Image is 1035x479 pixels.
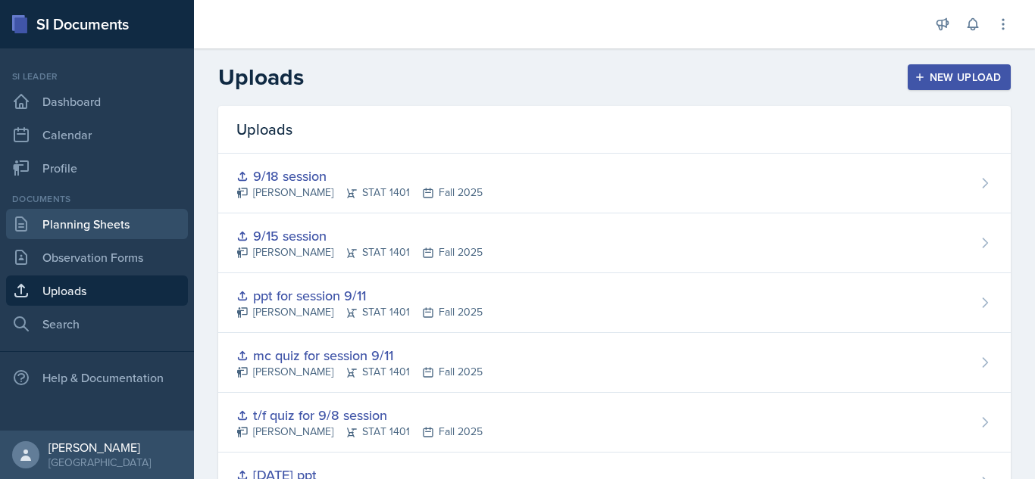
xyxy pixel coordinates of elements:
[908,64,1012,90] button: New Upload
[918,71,1002,83] div: New Upload
[218,213,1011,273] a: 9/15 session [PERSON_NAME]STAT 1401Fall 2025
[236,424,483,440] div: [PERSON_NAME] STAT 1401 Fall 2025
[6,275,188,306] a: Uploads
[218,333,1011,393] a: mc quiz for session 9/11 [PERSON_NAME]STAT 1401Fall 2025
[236,166,483,186] div: 9/18 session
[48,440,151,455] div: [PERSON_NAME]
[236,345,483,365] div: mc quiz for session 9/11
[6,309,188,339] a: Search
[218,273,1011,333] a: ppt for session 9/11 [PERSON_NAME]STAT 1401Fall 2025
[218,64,304,91] h2: Uploads
[236,244,483,260] div: [PERSON_NAME] STAT 1401 Fall 2025
[236,285,483,306] div: ppt for session 9/11
[6,86,188,117] a: Dashboard
[6,362,188,393] div: Help & Documentation
[6,70,188,83] div: Si leader
[236,364,483,380] div: [PERSON_NAME] STAT 1401 Fall 2025
[6,242,188,272] a: Observation Forms
[6,192,188,206] div: Documents
[218,106,1011,154] div: Uploads
[218,154,1011,213] a: 9/18 session [PERSON_NAME]STAT 1401Fall 2025
[48,455,151,470] div: [GEOGRAPHIC_DATA]
[236,226,483,246] div: 9/15 session
[6,120,188,150] a: Calendar
[236,185,483,201] div: [PERSON_NAME] STAT 1401 Fall 2025
[218,393,1011,453] a: t/f quiz for 9/8 session [PERSON_NAME]STAT 1401Fall 2025
[6,209,188,239] a: Planning Sheets
[6,153,188,183] a: Profile
[236,405,483,425] div: t/f quiz for 9/8 session
[236,304,483,320] div: [PERSON_NAME] STAT 1401 Fall 2025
